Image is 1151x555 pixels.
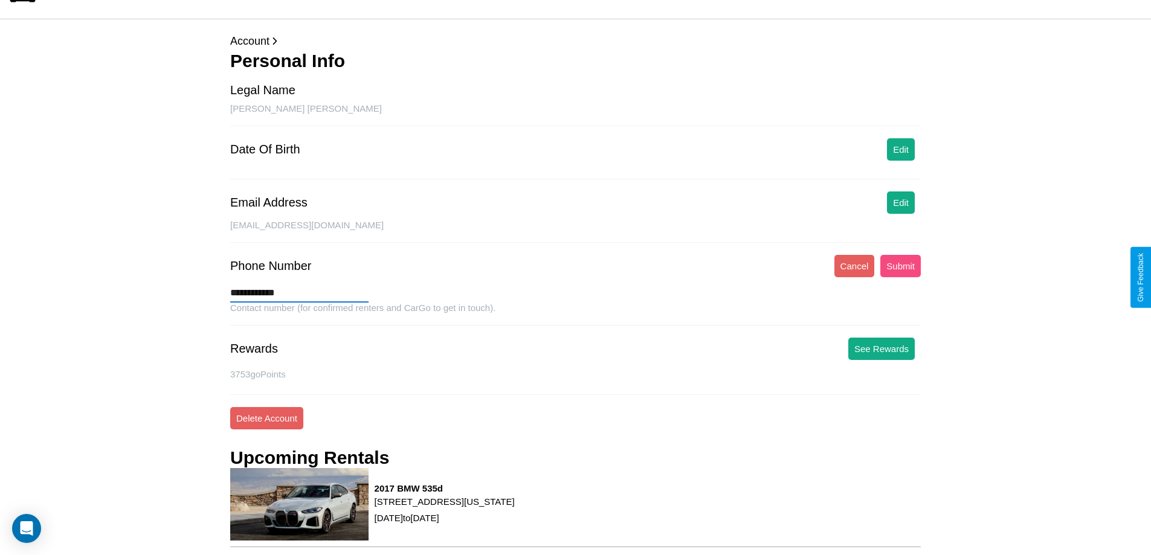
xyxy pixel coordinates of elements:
[848,338,915,360] button: See Rewards
[230,51,921,71] h3: Personal Info
[230,448,389,468] h3: Upcoming Rentals
[230,468,369,541] img: rental
[887,138,915,161] button: Edit
[230,342,278,356] div: Rewards
[230,83,295,97] div: Legal Name
[375,510,515,526] p: [DATE] to [DATE]
[375,493,515,510] p: [STREET_ADDRESS][US_STATE]
[887,191,915,214] button: Edit
[230,31,921,51] p: Account
[230,196,308,210] div: Email Address
[230,143,300,156] div: Date Of Birth
[230,259,312,273] div: Phone Number
[12,514,41,543] div: Open Intercom Messenger
[230,220,921,243] div: [EMAIL_ADDRESS][DOMAIN_NAME]
[834,255,875,277] button: Cancel
[880,255,921,277] button: Submit
[230,103,921,126] div: [PERSON_NAME] [PERSON_NAME]
[230,303,921,326] div: Contact number (for confirmed renters and CarGo to get in touch).
[230,366,921,382] p: 3753 goPoints
[230,407,303,429] button: Delete Account
[1136,253,1145,302] div: Give Feedback
[375,483,515,493] h3: 2017 BMW 535d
